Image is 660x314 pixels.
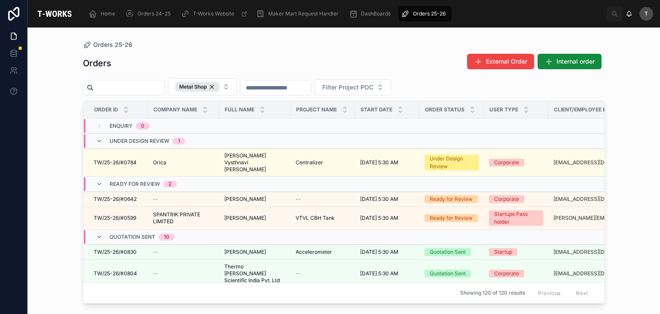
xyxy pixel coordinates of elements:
a: Ready for Review [425,195,479,203]
span: Quotation Sent [110,234,155,240]
a: Corporate [489,159,543,166]
span: DashBoards [361,10,391,17]
span: Start Date [361,106,392,113]
a: Orica [153,159,214,166]
a: [EMAIL_ADDRESS][DOMAIN_NAME] [553,196,630,203]
h1: Orders [83,57,111,69]
a: [EMAIL_ADDRESS][DOMAIN_NAME] [553,270,630,277]
div: Ready for Review [430,214,473,222]
span: [DATE] 5:30 AM [360,196,398,203]
span: Full Name [225,106,254,113]
a: [DATE] 5:30 AM [360,196,414,203]
span: [PERSON_NAME] [224,249,266,256]
a: T-Works Website [178,6,252,22]
a: [DATE] 5:30 AM [360,215,414,222]
span: -- [296,270,301,277]
a: [EMAIL_ADDRESS][DOMAIN_NAME] [553,159,630,166]
a: Centralizer [296,159,350,166]
span: External Order [486,57,527,66]
button: Select Button [315,79,391,95]
span: Internal order [556,57,595,66]
span: -- [153,270,158,277]
a: [PERSON_NAME] [224,196,285,203]
span: [DATE] 5:30 AM [360,159,398,166]
a: DashBoards [346,6,397,22]
a: Thermo [PERSON_NAME] Scientific India Pvt. Ltd [224,263,285,284]
span: T-Works Website [193,10,234,17]
a: Maker Mart Request Handler [254,6,345,22]
span: Centralizer [296,159,323,166]
a: TW/25-26/#0784 [94,159,143,166]
span: User Type [489,106,518,113]
a: [EMAIL_ADDRESS][DOMAIN_NAME] [553,249,630,256]
span: Accelerometer [296,249,332,256]
span: Project Name [296,106,337,113]
a: SPANTRIK PRIVATE LIMITED [153,211,214,225]
div: Corporate [494,195,519,203]
div: Under Design Review [430,155,474,170]
button: Select Button [168,78,237,95]
span: -- [296,196,301,203]
a: Orders 24-25 [123,6,177,22]
a: TW/25-26/#0599 [94,215,143,222]
a: Under Design Review [425,155,479,170]
a: -- [153,249,214,256]
div: Startups Pass holder [494,210,538,226]
span: Showing 120 of 120 results [460,290,525,297]
a: [DATE] 5:30 AM [360,159,414,166]
a: Startup [489,248,543,256]
a: [PERSON_NAME][EMAIL_ADDRESS][DOMAIN_NAME] [553,215,630,222]
a: TW/25-26/#0830 [94,249,143,256]
span: Company Name [153,106,197,113]
a: Ready for Review [425,214,479,222]
span: TW/25-26/#0642 [94,196,137,203]
div: Quotation Sent [430,248,466,256]
span: Order ID [94,106,118,113]
div: Quotation Sent [430,270,466,277]
span: -- [153,249,158,256]
span: TW/25-26/#0804 [94,270,137,277]
a: Quotation Sent [425,270,479,277]
span: VTVL CBH Tank [296,215,335,222]
span: [DATE] 5:30 AM [360,270,398,277]
a: VTVL CBH Tank [296,215,350,222]
span: TW/25-26/#0784 [94,159,137,166]
span: Orica [153,159,166,166]
a: -- [296,270,350,277]
a: TW/25-26/#0642 [94,196,143,203]
button: External Order [467,54,534,69]
a: Orders 25-26 [398,6,452,22]
span: -- [153,196,158,203]
span: Client/Employee Email [554,106,619,113]
span: Filter Project POC [322,83,373,92]
a: [PERSON_NAME] Vysthnavi [PERSON_NAME] [224,152,285,173]
span: Enquiry [110,123,132,129]
a: -- [153,196,214,203]
span: [PERSON_NAME] [224,215,266,222]
span: TW/25-26/#0830 [94,249,137,256]
span: [DATE] 5:30 AM [360,215,398,222]
div: 1 [178,138,180,145]
div: 2 [168,181,171,188]
a: Quotation Sent [425,248,479,256]
a: Startups Pass holder [489,210,543,226]
a: Home [86,6,121,22]
span: [PERSON_NAME] [224,196,266,203]
a: Orders 25-26 [83,40,132,49]
a: -- [296,196,350,203]
span: Orders 25-26 [413,10,446,17]
button: Internal order [538,54,602,69]
a: [DATE] 5:30 AM [360,270,414,277]
div: Corporate [494,159,519,166]
a: Corporate [489,270,543,277]
span: [DATE] 5:30 AM [360,249,398,256]
span: Orders 24-25 [137,10,171,17]
div: Ready for Review [430,195,473,203]
div: scrollable content [82,4,607,23]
